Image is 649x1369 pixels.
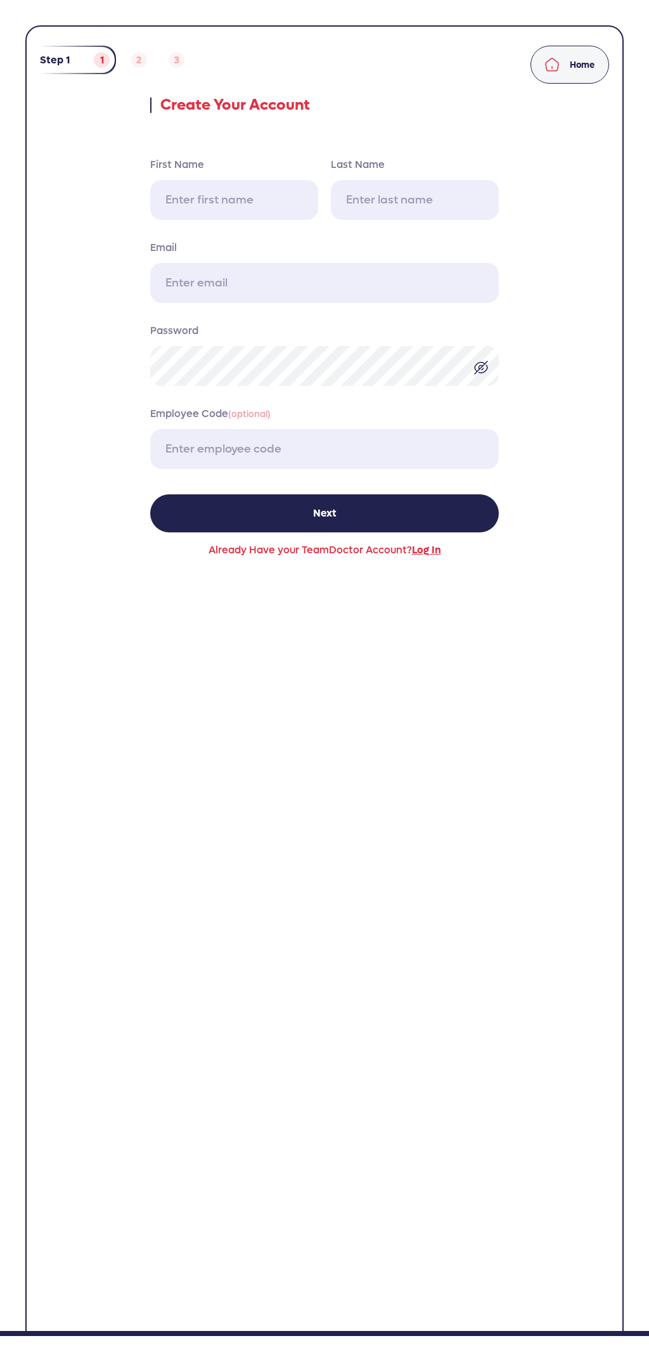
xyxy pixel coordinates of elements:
label: Email [150,240,499,255]
label: Employee Code [150,406,499,421]
label: Password [150,323,499,338]
input: Enter email [150,263,499,303]
a: Home [570,58,594,72]
p: Step 1 [40,53,70,68]
label: Last Name [331,157,499,172]
input: Enter first name [150,180,318,220]
img: home.svg [544,57,560,72]
span: Log In [412,543,441,556]
button: Next [150,494,499,532]
input: Enter employee code [150,429,499,469]
span: (optional) [228,408,271,420]
input: Enter last name [331,180,499,220]
p: Create Your Account [150,94,499,117]
a: Home [530,46,609,84]
img: eye [473,360,489,375]
a: Already Have your TeamDoctor Account?Log In [150,543,499,558]
label: First Name [150,157,318,172]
